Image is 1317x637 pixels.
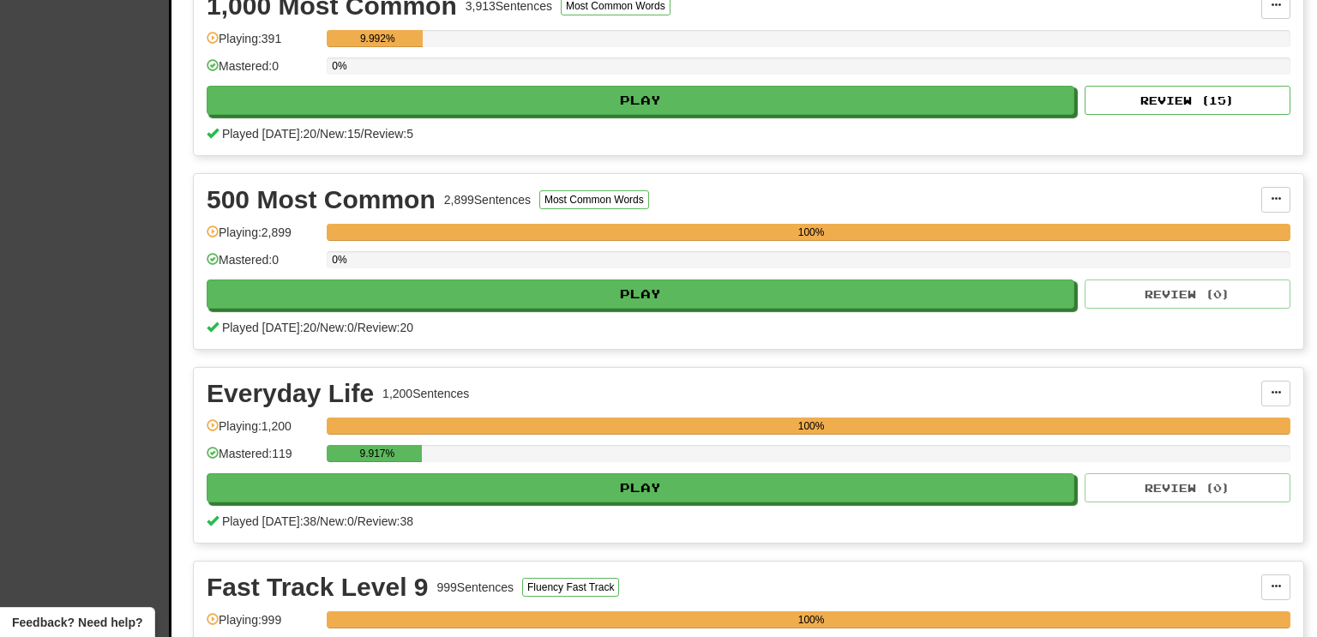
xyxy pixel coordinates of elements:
div: 999 Sentences [437,579,514,596]
span: Review: 5 [364,127,413,141]
span: New: 0 [320,321,354,334]
button: Play [207,86,1074,115]
div: Mastered: 0 [207,57,318,86]
button: Review (0) [1085,279,1290,309]
div: Playing: 391 [207,30,318,58]
div: Everyday Life [207,381,374,406]
button: Play [207,473,1074,502]
div: Fast Track Level 9 [207,574,429,600]
span: / [361,127,364,141]
button: Most Common Words [539,190,649,209]
div: 100% [332,611,1290,628]
span: Open feedback widget [12,614,142,631]
button: Review (15) [1085,86,1290,115]
div: Mastered: 0 [207,251,318,279]
div: Playing: 1,200 [207,418,318,446]
div: 100% [332,418,1290,435]
span: New: 15 [320,127,360,141]
div: 500 Most Common [207,187,436,213]
button: Fluency Fast Track [522,578,619,597]
span: Played [DATE]: 38 [222,514,316,528]
div: Playing: 2,899 [207,224,318,252]
span: / [316,127,320,141]
div: Mastered: 119 [207,445,318,473]
button: Play [207,279,1074,309]
div: 2,899 Sentences [444,191,531,208]
div: 9.992% [332,30,423,47]
span: Review: 38 [358,514,413,528]
span: New: 0 [320,514,354,528]
button: Review (0) [1085,473,1290,502]
span: Played [DATE]: 20 [222,321,316,334]
div: 100% [332,224,1290,241]
span: / [354,514,358,528]
span: / [316,321,320,334]
div: 1,200 Sentences [382,385,469,402]
span: / [316,514,320,528]
div: 9.917% [332,445,422,462]
span: Played [DATE]: 20 [222,127,316,141]
span: / [354,321,358,334]
span: Review: 20 [358,321,413,334]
